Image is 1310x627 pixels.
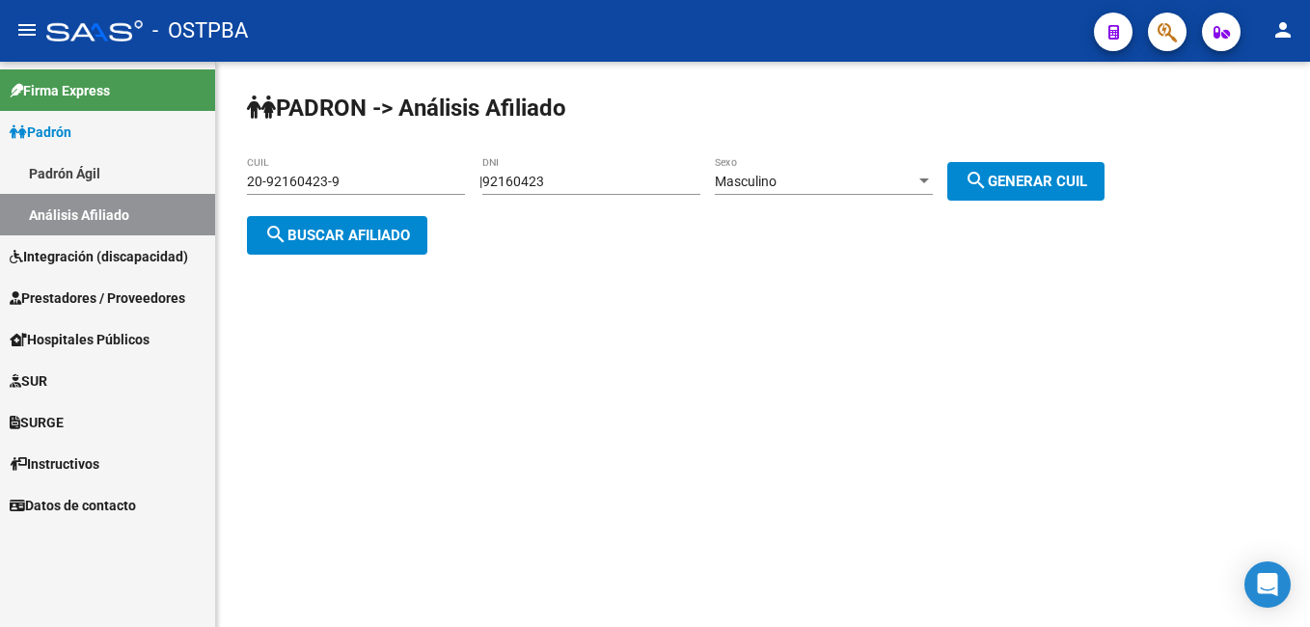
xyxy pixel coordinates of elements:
[247,95,566,122] strong: PADRON -> Análisis Afiliado
[10,246,188,267] span: Integración (discapacidad)
[10,329,150,350] span: Hospitales Públicos
[264,223,287,246] mat-icon: search
[10,287,185,309] span: Prestadores / Proveedores
[10,453,99,475] span: Instructivos
[152,10,248,52] span: - OSTPBA
[247,216,427,255] button: Buscar afiliado
[1244,561,1291,608] div: Open Intercom Messenger
[10,495,136,516] span: Datos de contacto
[965,169,988,192] mat-icon: search
[15,18,39,41] mat-icon: menu
[10,122,71,143] span: Padrón
[264,227,410,244] span: Buscar afiliado
[1271,18,1295,41] mat-icon: person
[10,412,64,433] span: SURGE
[479,174,1119,189] div: |
[10,370,47,392] span: SUR
[10,80,110,101] span: Firma Express
[715,174,777,189] span: Masculino
[947,162,1105,201] button: Generar CUIL
[965,173,1087,190] span: Generar CUIL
